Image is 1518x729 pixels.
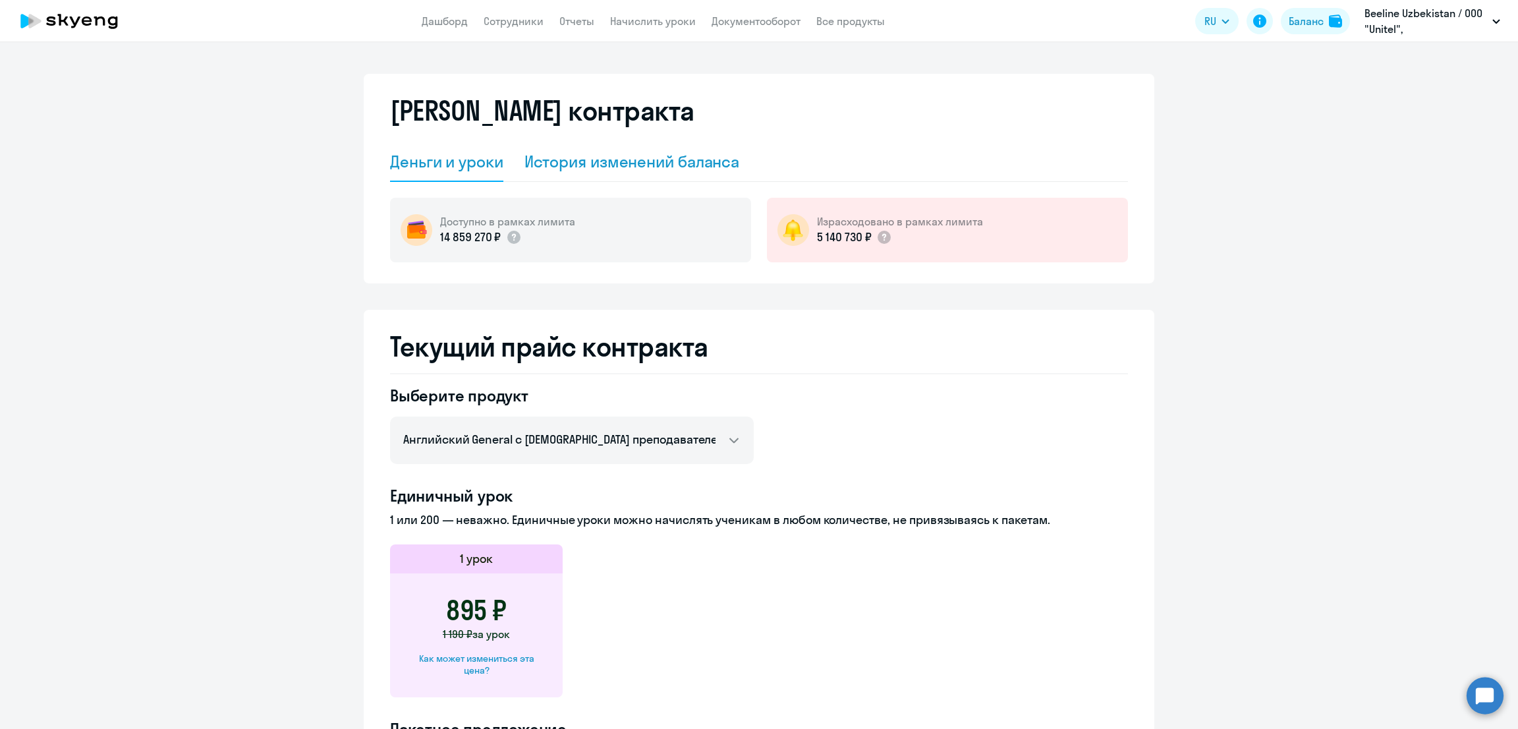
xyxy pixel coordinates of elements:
[1281,8,1350,34] button: Балансbalance
[1358,5,1507,37] button: Beeline Uzbekistan / ООО "Unitel", [GEOGRAPHIC_DATA]
[390,151,503,172] div: Деньги и уроки
[1364,5,1487,37] p: Beeline Uzbekistan / ООО "Unitel", [GEOGRAPHIC_DATA]
[411,653,542,676] div: Как может измениться эта цена?
[712,15,801,28] a: Документооборот
[472,627,510,641] span: за урок
[484,15,544,28] a: Сотрудники
[390,331,1128,363] h2: Текущий прайс контракта
[559,15,594,28] a: Отчеты
[390,95,694,127] h2: [PERSON_NAME] контракта
[524,151,740,172] div: История изменений баланса
[440,214,575,229] h5: Доступно в рамках лимита
[446,595,507,626] h3: 895 ₽
[817,229,871,246] p: 5 140 730 ₽
[610,15,696,28] a: Начислить уроки
[390,511,1128,529] p: 1 или 200 — неважно. Единичные уроки можно начислять ученикам в любом количестве, не привязываясь...
[777,214,809,246] img: bell-circle.png
[1195,8,1239,34] button: RU
[1329,15,1342,28] img: balance
[443,627,472,641] span: 1 190 ₽
[422,15,468,28] a: Дашборд
[390,485,1128,506] h4: Единичный урок
[817,214,983,229] h5: Израсходовано в рамках лимита
[460,550,493,568] h5: 1 урок
[401,214,432,246] img: wallet-circle.png
[1289,13,1324,29] div: Баланс
[816,15,885,28] a: Все продукты
[1204,13,1216,29] span: RU
[440,229,501,246] p: 14 859 270 ₽
[390,385,754,406] h4: Выберите продукт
